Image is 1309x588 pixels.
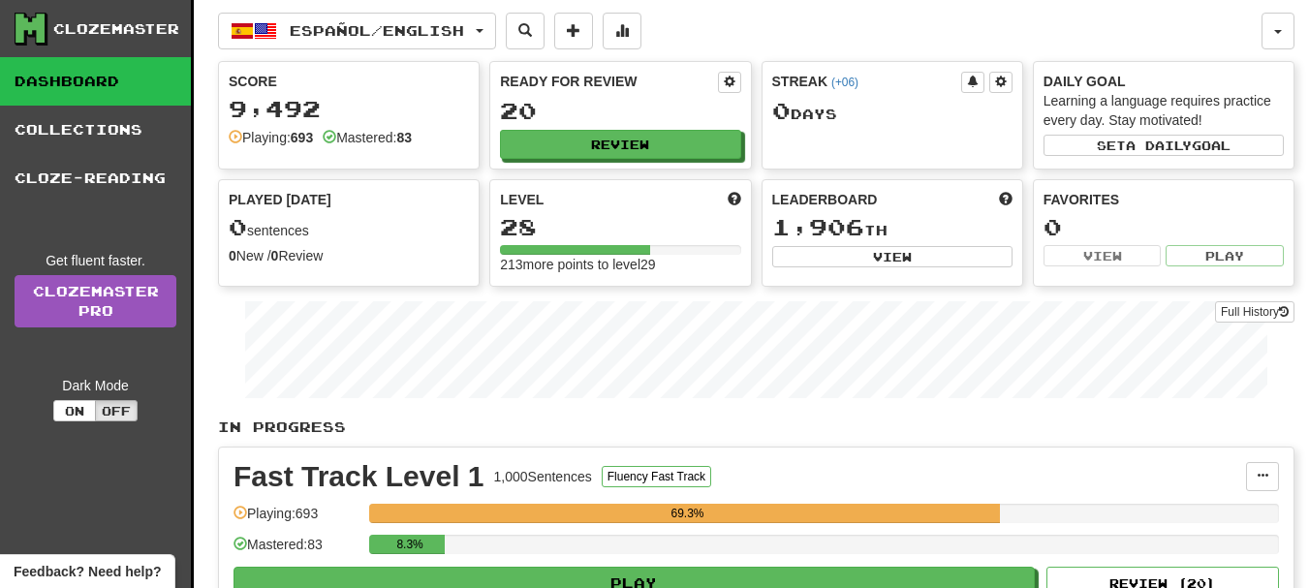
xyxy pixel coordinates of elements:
[375,535,445,554] div: 8.3%
[1044,190,1284,209] div: Favorites
[500,255,740,274] div: 213 more points to level 29
[291,130,313,145] strong: 693
[500,130,740,159] button: Review
[728,190,741,209] span: Score more points to level up
[1126,139,1192,152] span: a daily
[500,190,544,209] span: Level
[772,99,1013,124] div: Day s
[1044,245,1162,266] button: View
[14,562,161,581] span: Open feedback widget
[506,13,545,49] button: Search sentences
[1044,91,1284,130] div: Learning a language requires practice every day. Stay motivated!
[95,400,138,421] button: Off
[831,76,858,89] a: (+06)
[772,97,791,124] span: 0
[229,248,236,263] strong: 0
[1044,135,1284,156] button: Seta dailygoal
[53,400,96,421] button: On
[229,215,469,240] div: sentences
[229,190,331,209] span: Played [DATE]
[1044,215,1284,239] div: 0
[396,130,412,145] strong: 83
[375,504,999,523] div: 69.3%
[772,213,864,240] span: 1,906
[218,418,1294,437] p: In Progress
[603,13,641,49] button: More stats
[229,72,469,91] div: Score
[229,128,313,147] div: Playing:
[53,19,179,39] div: Clozemaster
[218,13,496,49] button: Español/English
[999,190,1013,209] span: This week in points, UTC
[1166,245,1284,266] button: Play
[500,99,740,123] div: 20
[1215,301,1294,323] button: Full History
[500,72,717,91] div: Ready for Review
[234,504,359,536] div: Playing: 693
[554,13,593,49] button: Add sentence to collection
[1044,72,1284,91] div: Daily Goal
[229,213,247,240] span: 0
[772,246,1013,267] button: View
[323,128,412,147] div: Mastered:
[772,72,961,91] div: Streak
[229,97,469,121] div: 9,492
[15,251,176,270] div: Get fluent faster.
[15,376,176,395] div: Dark Mode
[290,22,464,39] span: Español / English
[772,215,1013,240] div: th
[234,462,484,491] div: Fast Track Level 1
[772,190,878,209] span: Leaderboard
[494,467,592,486] div: 1,000 Sentences
[234,535,359,567] div: Mastered: 83
[229,246,469,265] div: New / Review
[500,215,740,239] div: 28
[15,275,176,327] a: ClozemasterPro
[271,248,279,263] strong: 0
[602,466,711,487] button: Fluency Fast Track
